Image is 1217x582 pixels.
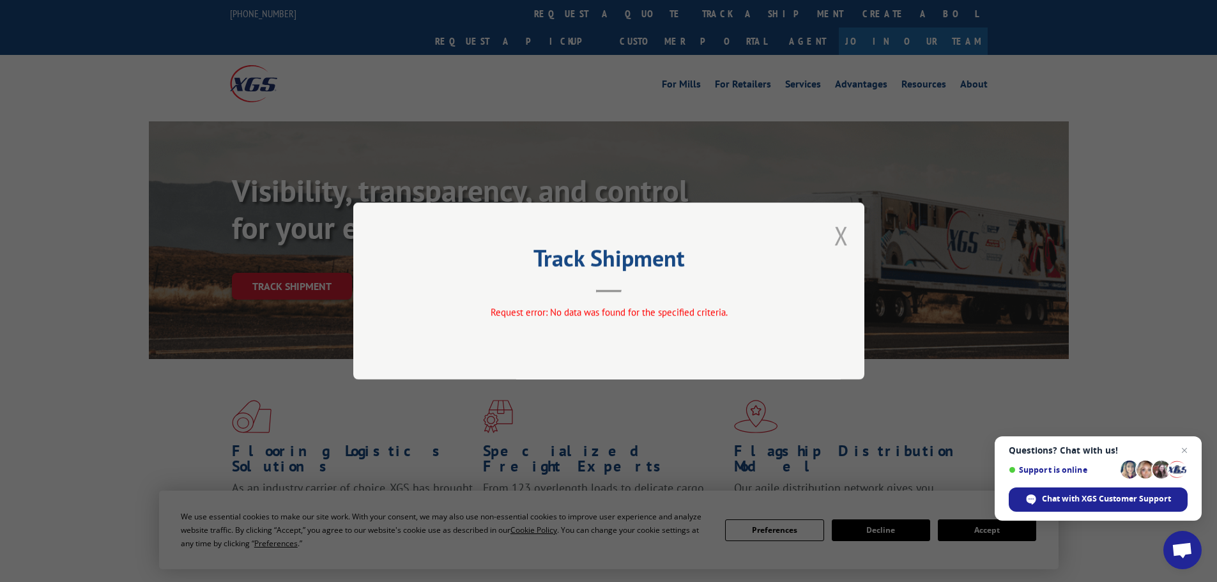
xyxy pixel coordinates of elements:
span: Support is online [1009,465,1116,475]
span: Chat with XGS Customer Support [1042,493,1171,505]
span: Questions? Chat with us! [1009,445,1188,456]
a: Open chat [1163,531,1202,569]
h2: Track Shipment [417,249,800,273]
button: Close modal [834,218,848,252]
span: Request error: No data was found for the specified criteria. [490,306,727,318]
span: Chat with XGS Customer Support [1009,487,1188,512]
